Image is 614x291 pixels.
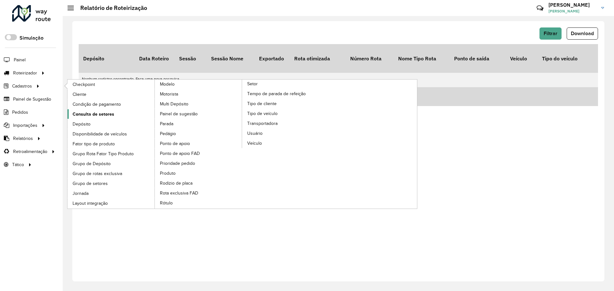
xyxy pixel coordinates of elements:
[12,109,28,116] span: Pedidos
[242,119,330,128] a: Transportadora
[242,89,330,98] a: Tempo de parada de refeição
[155,80,330,209] a: Setor
[73,131,127,137] span: Disponibilidade de veículos
[74,4,147,11] h2: Relatório de Roteirização
[73,121,91,127] span: Depósito
[160,200,173,206] span: Rótulo
[160,101,188,107] span: Multi Depósito
[533,1,547,15] a: Contato Rápido
[571,31,594,36] span: Download
[67,109,155,119] a: Consulta de setores
[12,83,32,89] span: Cadastros
[538,44,594,73] th: Tipo do veículo
[242,99,330,108] a: Tipo de cliente
[242,109,330,118] a: Tipo de veículo
[67,129,155,139] a: Disponibilidade de veículos
[247,110,278,117] span: Tipo de veículo
[13,135,33,142] span: Relatórios
[73,160,111,167] span: Grupo de Depósito
[160,111,198,117] span: Painel de sugestão
[12,161,24,168] span: Tático
[155,168,242,178] a: Produto
[247,90,306,97] span: Tempo de parada de refeição
[155,99,242,109] a: Multi Depósito
[548,2,596,8] h3: [PERSON_NAME]
[548,8,596,14] span: [PERSON_NAME]
[73,190,89,197] span: Jornada
[13,70,37,76] span: Roteirizador
[290,44,346,73] th: Rota otimizada
[255,44,290,73] th: Exportado
[160,91,178,97] span: Motorista
[242,138,330,148] a: Veículo
[79,44,135,73] th: Depósito
[160,81,175,88] span: Modelo
[73,150,134,157] span: Grupo Rota Fator Tipo Produto
[13,148,47,155] span: Retroalimentação
[155,109,242,119] a: Painel de sugestão
[73,180,108,187] span: Grupo de setores
[73,111,114,118] span: Consulta de setores
[155,149,242,158] a: Ponto de apoio FAD
[155,178,242,188] a: Rodízio de placa
[160,150,200,157] span: Ponto de apoio FAD
[67,119,155,129] a: Depósito
[160,190,198,196] span: Rota exclusiva FAD
[67,80,155,89] a: Checkpoint
[160,120,173,127] span: Parada
[73,91,86,98] span: Cliente
[67,188,155,198] a: Jornada
[160,160,195,167] span: Prioridade pedido
[160,140,190,147] span: Ponto de apoio
[155,129,242,138] a: Pedágio
[247,130,263,137] span: Usuário
[67,99,155,109] a: Condição de pagamento
[155,89,242,99] a: Motorista
[73,141,115,147] span: Fator tipo de produto
[73,200,108,207] span: Layout integração
[160,180,193,187] span: Rodízio de placa
[544,31,557,36] span: Filtrar
[247,120,278,127] span: Transportadora
[160,170,176,177] span: Produto
[67,149,155,158] a: Grupo Rota Fator Tipo Produto
[207,44,255,73] th: Sessão Nome
[67,179,155,188] a: Grupo de setores
[539,27,562,40] button: Filtrar
[14,57,26,63] span: Painel
[73,101,121,108] span: Condição de pagamento
[175,44,207,73] th: Sessão
[394,44,450,73] th: Nome Tipo Rota
[67,139,155,149] a: Fator tipo de produto
[506,44,538,73] th: Veículo
[67,159,155,168] a: Grupo de Depósito
[155,158,242,168] a: Prioridade pedido
[155,198,242,208] a: Rótulo
[567,27,598,40] button: Download
[160,130,176,137] span: Pedágio
[242,128,330,138] a: Usuário
[73,81,95,88] span: Checkpoint
[67,80,242,209] a: Modelo
[155,139,242,148] a: Ponto de apoio
[67,169,155,178] a: Grupo de rotas exclusiva
[450,44,506,73] th: Ponto de saída
[13,122,37,129] span: Importações
[346,44,394,73] th: Número Rota
[67,89,155,99] a: Cliente
[247,100,277,107] span: Tipo de cliente
[13,96,51,103] span: Painel de Sugestão
[20,34,43,42] label: Simulação
[155,188,242,198] a: Rota exclusiva FAD
[155,119,242,128] a: Parada
[247,140,262,147] span: Veículo
[135,44,175,73] th: Data Roteiro
[67,198,155,208] a: Layout integração
[73,170,122,177] span: Grupo de rotas exclusiva
[247,80,258,87] span: Setor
